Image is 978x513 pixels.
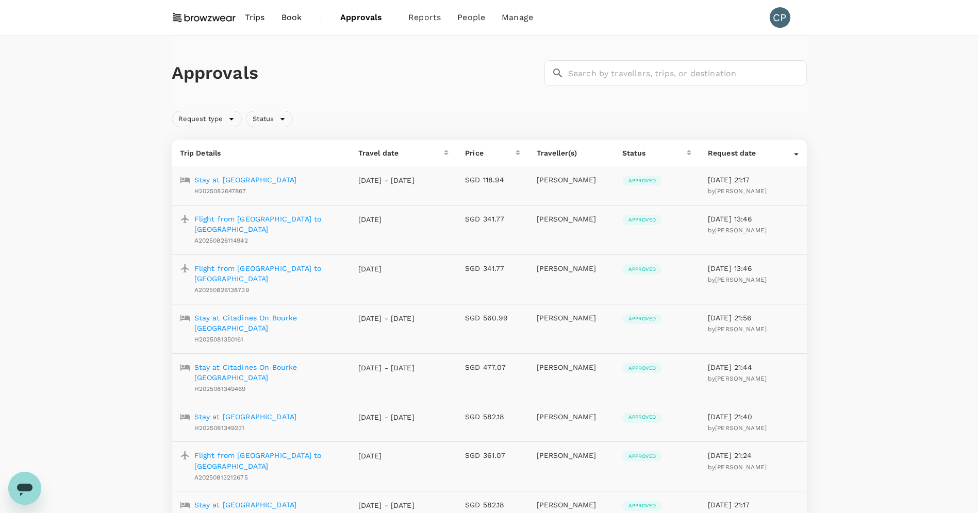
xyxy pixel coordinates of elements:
span: Approved [622,177,662,184]
input: Search by travellers, trips, or destination [568,60,807,86]
span: H2025081349231 [194,424,245,432]
p: [PERSON_NAME] [537,313,606,323]
p: [PERSON_NAME] [537,175,606,185]
p: SGD 582.18 [465,500,520,510]
span: Approved [622,502,662,509]
span: [PERSON_NAME] [715,424,767,432]
span: by [708,187,767,195]
span: Approved [622,315,662,322]
span: H2025082647867 [194,187,246,195]
p: [DATE] 21:24 [708,450,799,460]
p: [PERSON_NAME] [537,500,606,510]
span: Approved [622,266,662,273]
span: Approved [622,216,662,224]
span: [PERSON_NAME] [715,187,767,195]
h1: Approvals [172,62,540,84]
p: Traveller(s) [537,148,606,158]
p: [PERSON_NAME] [537,214,606,224]
iframe: Button to launch messaging window [8,472,41,505]
span: A20250826138739 [194,286,249,294]
div: Status [622,148,687,158]
a: Flight from [GEOGRAPHIC_DATA] to [GEOGRAPHIC_DATA] [194,214,342,234]
div: Request date [708,148,794,158]
a: Flight from [GEOGRAPHIC_DATA] to [GEOGRAPHIC_DATA] [194,450,342,471]
div: Travel date [358,148,444,158]
p: SGD 560.99 [465,313,520,323]
div: Price [465,148,515,158]
p: SGD 341.77 [465,263,520,273]
span: People [457,11,485,24]
span: Request type [172,114,229,124]
span: Book [281,11,302,24]
p: [DATE] - [DATE] [358,175,415,185]
img: Browzwear Solutions Pte Ltd [172,6,237,29]
div: Status [246,111,293,127]
p: [DATE] 21:40 [708,412,799,422]
p: [DATE] 21:56 [708,313,799,323]
p: [DATE] 21:17 [708,175,799,185]
span: [PERSON_NAME] [715,276,767,283]
p: [DATE] 21:44 [708,362,799,372]
p: [DATE] - [DATE] [358,500,415,510]
p: [DATE] - [DATE] [358,412,415,422]
p: [PERSON_NAME] [537,412,606,422]
div: CP [770,7,790,28]
span: [PERSON_NAME] [715,464,767,471]
p: SGD 118.94 [465,175,520,185]
span: Approved [622,414,662,421]
a: Stay at Citadines On Bourke [GEOGRAPHIC_DATA] [194,313,342,333]
p: [PERSON_NAME] [537,362,606,372]
a: Stay at [GEOGRAPHIC_DATA] [194,175,297,185]
span: by [708,227,767,234]
p: [DATE] - [DATE] [358,313,415,323]
p: [DATE] [358,264,415,274]
span: by [708,424,767,432]
p: Trip Details [180,148,342,158]
span: Approved [622,453,662,460]
span: Reports [408,11,441,24]
span: H2025081350161 [194,336,244,343]
p: [DATE] 21:17 [708,500,799,510]
a: Stay at Citadines On Bourke [GEOGRAPHIC_DATA] [194,362,342,383]
a: Stay at [GEOGRAPHIC_DATA] [194,412,297,422]
span: by [708,375,767,382]
div: Request type [172,111,242,127]
p: [DATE] 13:46 [708,214,799,224]
span: [PERSON_NAME] [715,326,767,333]
p: SGD 582.18 [465,412,520,422]
a: Flight from [GEOGRAPHIC_DATA] to [GEOGRAPHIC_DATA] [194,263,342,284]
p: [DATE] [358,214,415,225]
span: A20250813212675 [194,474,248,481]
a: Stay at [GEOGRAPHIC_DATA] [194,500,297,510]
span: A20250826114942 [194,237,248,244]
p: SGD 341.77 [465,214,520,224]
span: Status [246,114,280,124]
span: Approvals [340,11,392,24]
span: Approved [622,365,662,372]
span: [PERSON_NAME] [715,375,767,382]
span: [PERSON_NAME] [715,227,767,234]
span: Trips [245,11,265,24]
p: [DATE] [358,451,415,461]
span: by [708,326,767,333]
p: [DATE] - [DATE] [358,363,415,373]
p: [PERSON_NAME] [537,263,606,273]
span: Manage [502,11,533,24]
span: H2025081349469 [194,385,246,392]
p: [DATE] 13:46 [708,263,799,273]
p: SGD 361.07 [465,450,520,460]
p: [PERSON_NAME] [537,450,606,460]
span: by [708,464,767,471]
p: SGD 477.07 [465,362,520,372]
span: by [708,276,767,283]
